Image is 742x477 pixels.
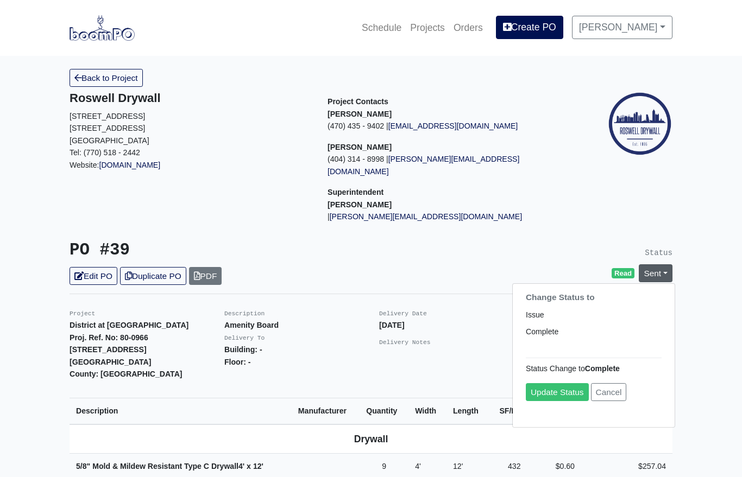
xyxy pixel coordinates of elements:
[328,155,519,176] a: [PERSON_NAME][EMAIL_ADDRESS][DOMAIN_NAME]
[513,323,675,340] a: Complete
[292,398,360,424] th: Manufacturer
[70,147,311,159] p: Tel: (770) 518 - 2442
[70,333,148,342] strong: Proj. Ref. No: 80-0966
[408,398,447,424] th: Width
[70,91,311,171] div: Website:
[572,16,672,39] a: [PERSON_NAME]
[70,398,292,424] th: Description
[328,120,569,132] p: (470) 435 - 9402 |
[70,135,311,147] p: [GEOGRAPHIC_DATA]
[224,345,262,354] strong: Building: -
[379,310,427,317] small: Delivery Date
[253,462,263,470] span: 12'
[70,370,183,378] strong: County: [GEOGRAPHIC_DATA]
[453,462,463,470] span: 12'
[99,161,161,169] a: [DOMAIN_NAME]
[513,307,675,323] a: Issue
[449,16,487,40] a: Orders
[70,267,117,285] a: Edit PO
[224,310,265,317] small: Description
[447,398,489,424] th: Length
[612,268,635,279] span: Read
[415,462,421,470] span: 4'
[330,212,522,221] a: [PERSON_NAME][EMAIL_ADDRESS][DOMAIN_NAME]
[189,267,222,285] a: PDF
[645,249,672,257] small: Status
[406,16,449,40] a: Projects
[526,383,589,401] a: Update Status
[328,97,388,106] span: Project Contacts
[70,110,311,123] p: [STREET_ADDRESS]
[388,122,518,130] a: [EMAIL_ADDRESS][DOMAIN_NAME]
[70,240,363,260] h3: PO #39
[360,398,408,424] th: Quantity
[328,200,392,209] strong: [PERSON_NAME]
[70,321,188,329] strong: District at [GEOGRAPHIC_DATA]
[224,335,265,341] small: Delivery To
[70,345,147,354] strong: [STREET_ADDRESS]
[357,16,406,40] a: Schedule
[379,339,431,346] small: Delivery Notes
[70,310,95,317] small: Project
[70,358,151,366] strong: [GEOGRAPHIC_DATA]
[238,462,244,470] span: 4'
[512,283,675,428] div: [PERSON_NAME]
[224,321,279,329] strong: Amenity Board
[224,358,250,366] strong: Floor: -
[70,15,135,40] img: boomPO
[489,398,527,424] th: SF/LF
[591,383,627,401] a: Cancel
[496,16,563,39] a: Create PO
[354,434,388,444] b: Drywall
[328,110,392,118] strong: [PERSON_NAME]
[526,362,662,374] p: Status Change to
[513,288,675,307] h6: Change Status to
[70,122,311,135] p: [STREET_ADDRESS]
[120,267,186,285] a: Duplicate PO
[379,321,405,329] strong: [DATE]
[70,69,143,87] a: Back to Project
[328,188,383,196] span: Superintendent
[328,153,569,177] p: (404) 314 - 8998 |
[328,211,569,223] p: |
[639,264,672,282] a: Sent
[70,91,311,105] h5: Roswell Drywall
[585,364,620,372] strong: Complete
[328,143,392,151] strong: [PERSON_NAME]
[76,462,263,470] strong: 5/8" Mold & Mildew Resistant Type C Drywall
[247,462,251,470] span: x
